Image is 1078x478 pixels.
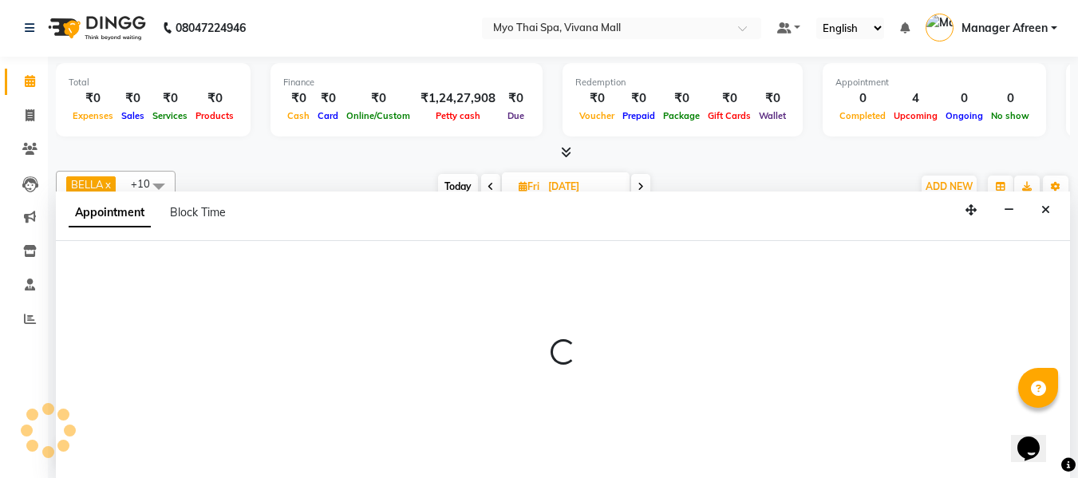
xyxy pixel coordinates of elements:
[148,89,192,108] div: ₹0
[414,89,502,108] div: ₹1,24,27,908
[170,205,226,219] span: Block Time
[104,178,111,191] a: x
[575,76,790,89] div: Redemption
[283,89,314,108] div: ₹0
[618,110,659,121] span: Prepaid
[314,110,342,121] span: Card
[131,177,162,190] span: +10
[755,110,790,121] span: Wallet
[515,180,543,192] span: Fri
[342,89,414,108] div: ₹0
[1034,198,1057,223] button: Close
[438,174,478,199] span: Today
[890,89,942,108] div: 4
[926,180,973,192] span: ADD NEW
[659,89,704,108] div: ₹0
[704,89,755,108] div: ₹0
[192,110,238,121] span: Products
[192,89,238,108] div: ₹0
[502,89,530,108] div: ₹0
[835,110,890,121] span: Completed
[69,199,151,227] span: Appointment
[962,20,1048,37] span: Manager Afreen
[71,178,104,191] span: BELLA
[942,110,987,121] span: Ongoing
[283,110,314,121] span: Cash
[575,110,618,121] span: Voucher
[835,89,890,108] div: 0
[1011,414,1062,462] iframe: chat widget
[543,175,623,199] input: 2025-09-05
[314,89,342,108] div: ₹0
[922,176,977,198] button: ADD NEW
[503,110,528,121] span: Due
[117,110,148,121] span: Sales
[342,110,414,121] span: Online/Custom
[69,76,238,89] div: Total
[835,76,1033,89] div: Appointment
[117,89,148,108] div: ₹0
[69,110,117,121] span: Expenses
[618,89,659,108] div: ₹0
[575,89,618,108] div: ₹0
[987,89,1033,108] div: 0
[41,6,150,50] img: logo
[755,89,790,108] div: ₹0
[926,14,954,41] img: Manager Afreen
[432,110,484,121] span: Petty cash
[148,110,192,121] span: Services
[283,76,530,89] div: Finance
[69,89,117,108] div: ₹0
[659,110,704,121] span: Package
[890,110,942,121] span: Upcoming
[704,110,755,121] span: Gift Cards
[942,89,987,108] div: 0
[987,110,1033,121] span: No show
[176,6,246,50] b: 08047224946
